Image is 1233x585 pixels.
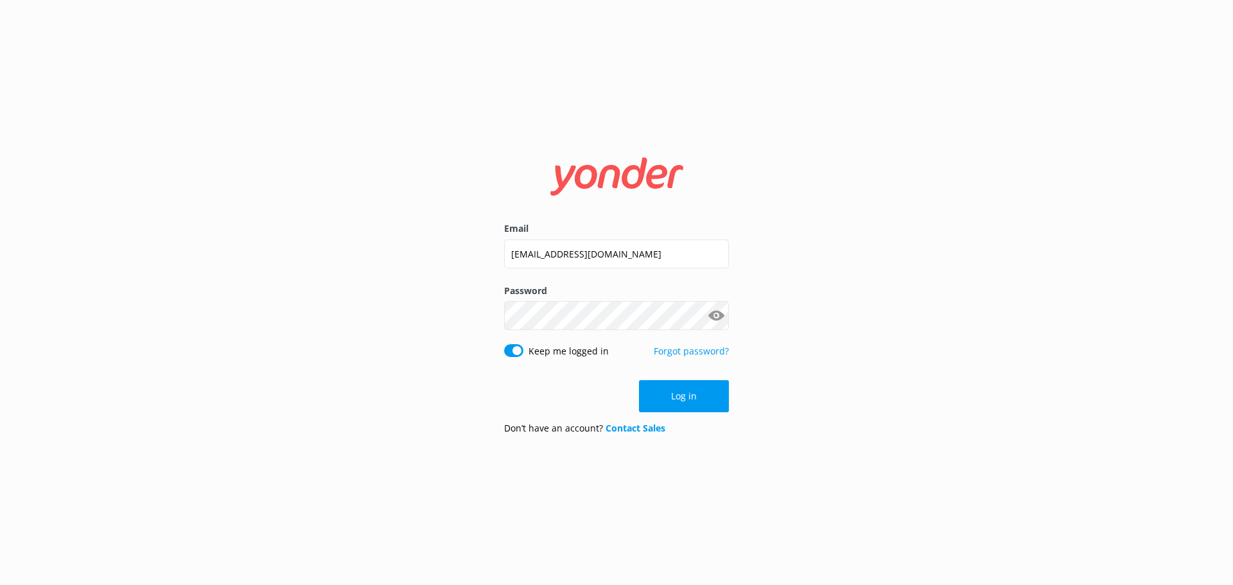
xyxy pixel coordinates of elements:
button: Show password [703,303,729,329]
a: Forgot password? [654,345,729,357]
p: Don’t have an account? [504,421,665,435]
input: user@emailaddress.com [504,240,729,268]
a: Contact Sales [606,422,665,434]
label: Email [504,222,729,236]
button: Log in [639,380,729,412]
label: Password [504,284,729,298]
label: Keep me logged in [529,344,609,358]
